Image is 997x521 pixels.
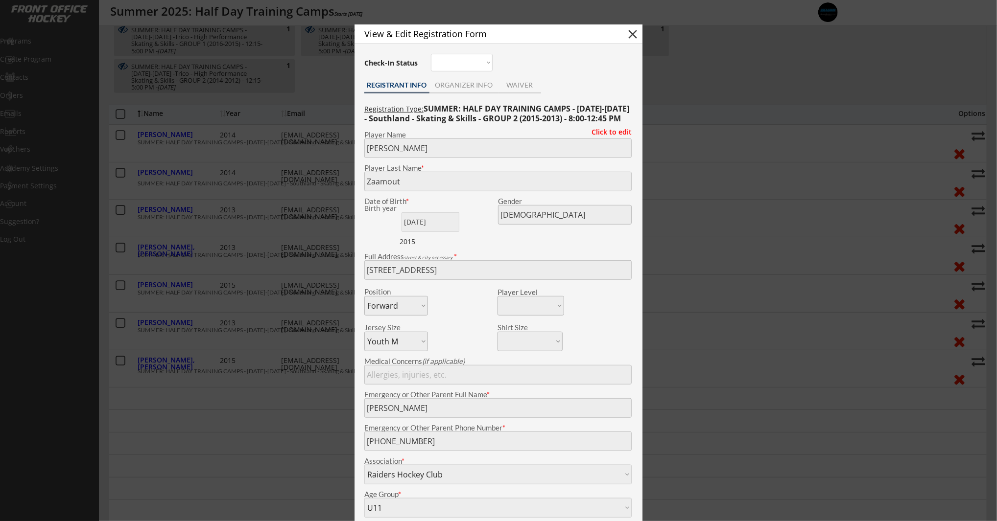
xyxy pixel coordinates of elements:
div: Birth year [364,205,426,212]
input: Allergies, injuries, etc. [364,365,632,385]
div: View & Edit Registration Form [364,29,608,38]
div: Association [364,457,632,465]
button: close [625,27,640,42]
div: Full Address [364,253,632,260]
div: WAIVER [498,82,541,89]
u: Registration Type: [364,104,424,113]
div: Player Name [364,131,632,138]
div: Date of Birth [364,198,428,205]
div: Click to edit [584,129,632,136]
div: Position [364,288,415,295]
strong: SUMMER: HALF DAY TRAINING CAMPS - [DATE]-[DATE] - Southland - Skating & Skills - GROUP 2 (2015-20... [364,103,631,123]
div: Medical Concerns [364,358,632,365]
em: (if applicable) [422,357,465,365]
div: ORGANIZER INFO [429,82,498,89]
div: Emergency or Other Parent Phone Number [364,424,632,431]
div: Check-In Status [364,60,420,67]
em: street & city necessary [404,254,452,260]
div: Gender [498,198,632,205]
div: We are transitioning the system to collect and store date of birth instead of just birth year to ... [364,205,426,212]
div: Player Last Name [364,164,632,172]
div: Shirt Size [498,324,548,331]
div: Jersey Size [364,324,415,331]
div: REGISTRANT INFO [364,82,429,89]
div: 2015 [400,237,461,247]
div: Emergency or Other Parent Full Name [364,391,632,398]
div: Player Level [498,289,564,296]
input: Street, City, Province/State [364,260,632,280]
div: Age Group [364,491,632,498]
